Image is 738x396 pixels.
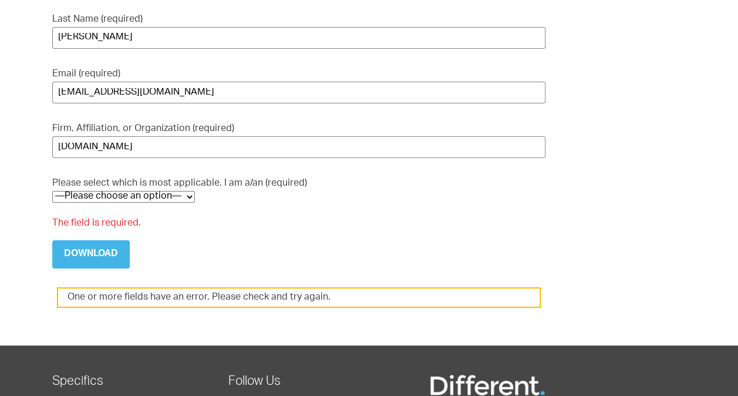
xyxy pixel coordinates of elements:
h2: Specifics [52,374,217,391]
input: Email (required) [52,82,545,103]
select: Please select which is most applicable. I am a/an (required) [52,191,195,203]
h2: Follow Us [228,374,393,391]
span: The field is required. [52,217,545,231]
label: Firm, Affiliation, or Organization (required) [52,122,545,158]
label: Last Name (required) [52,13,545,49]
input: Last Name (required) [52,27,545,49]
label: Email (required) [52,68,545,103]
input: Firm, Affiliation, or Organization (required) [52,136,545,158]
input: Download [52,240,130,269]
div: One or more fields have an error. Please check and try again. [57,287,541,307]
label: Please select which is most applicable. I am a/an (required) [52,177,545,231]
